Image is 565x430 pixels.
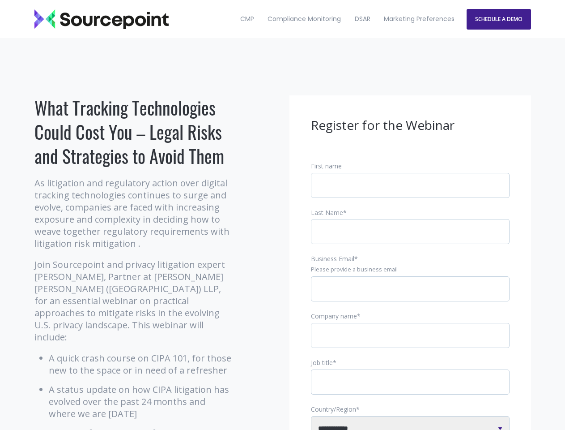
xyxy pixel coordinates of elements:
[311,405,356,413] span: Country/Region
[467,9,531,30] a: SCHEDULE A DEMO
[311,266,510,274] legend: Please provide a business email
[311,117,510,134] h3: Register for the Webinar
[34,95,234,168] h1: What Tracking Technologies Could Cost You – Legal Risks and Strategies to Avoid Them
[311,312,357,320] span: Company name
[34,258,234,343] p: Join Sourcepoint and privacy litigation expert [PERSON_NAME], Partner at [PERSON_NAME] [PERSON_NA...
[34,177,234,249] p: As litigation and regulatory action over digital tracking technologies continues to surge and evo...
[34,9,169,29] img: Sourcepoint_logo_black_transparent (2)-2
[49,383,234,420] li: A status update on how CIPA litigation has evolved over the past 24 months and where we are [DATE]
[49,352,234,376] li: A quick crash course on CIPA 101, for those new to the space or in need of a refresher
[311,208,343,217] span: Last Name
[311,254,354,263] span: Business Email
[311,358,333,367] span: Job title
[311,162,342,170] span: First name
